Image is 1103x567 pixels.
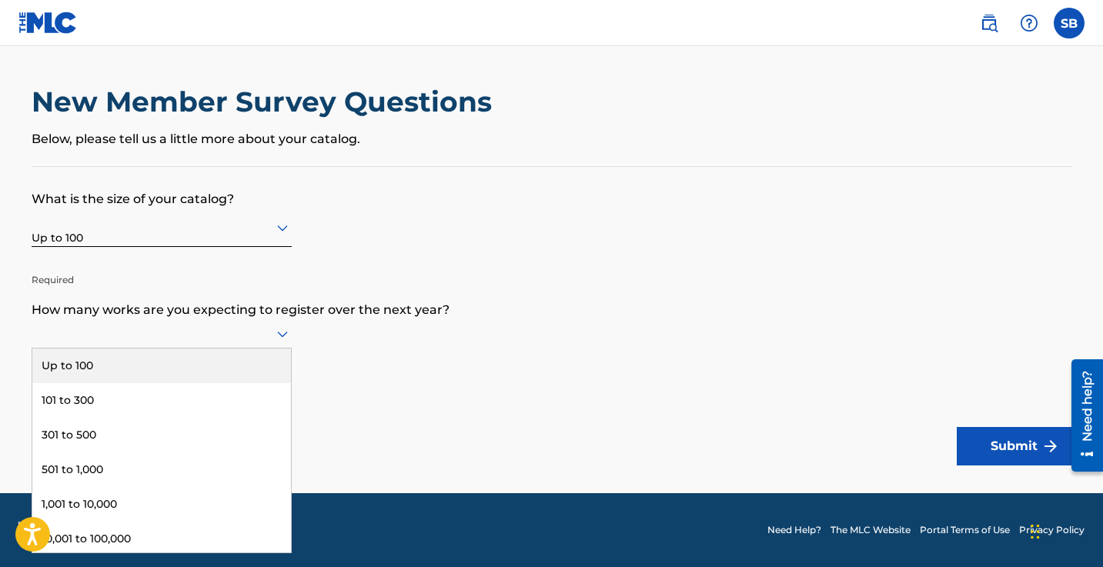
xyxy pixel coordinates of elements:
iframe: Resource Center [1060,352,1103,479]
p: Required [32,250,292,287]
img: MLC Logo [18,12,78,34]
img: search [980,14,998,32]
h2: New Member Survey Questions [32,85,500,119]
div: User Menu [1054,8,1085,38]
div: Up to 100 [32,349,291,383]
p: Below, please tell us a little more about your catalog. [32,130,1072,148]
div: Drag [1031,509,1040,555]
div: 501 to 1,000 [32,452,291,487]
img: f7272a7cc735f4ea7f67.svg [1041,437,1060,455]
a: Privacy Policy [1019,523,1085,537]
a: Need Help? [767,523,821,537]
div: Help [1014,8,1045,38]
img: logo [18,521,66,539]
iframe: Chat Widget [1026,493,1103,567]
p: How many works are you expecting to register over the next year? [32,278,1072,319]
div: 301 to 500 [32,418,291,452]
div: Up to 100 [32,208,292,246]
div: 10,001 to 100,000 [32,522,291,556]
a: Portal Terms of Use [920,523,1010,537]
div: 1,001 to 10,000 [32,487,291,522]
img: help [1020,14,1038,32]
div: 101 to 300 [32,383,291,418]
button: Submit [957,427,1072,465]
a: Public Search [974,8,1004,38]
p: What is the size of your catalog? [32,167,1072,208]
a: The MLC Website [831,523,911,537]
